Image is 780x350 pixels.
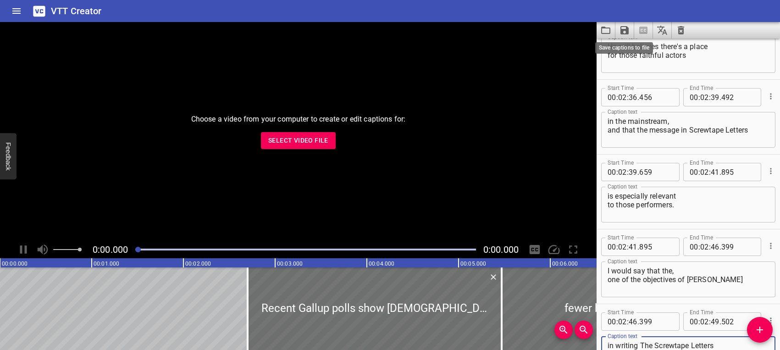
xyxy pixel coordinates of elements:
button: Load captions from file [597,22,615,39]
input: 00 [608,163,616,181]
span: : [698,88,700,106]
input: 00 [608,238,616,256]
text: 00:06.000 [552,261,578,267]
button: Clear captions [672,22,690,39]
span: : [698,163,700,181]
text: 00:04.000 [369,261,394,267]
div: Toggle Full Screen [564,241,582,258]
span: : [627,163,629,181]
span: : [616,88,618,106]
div: Cue Options [765,234,775,258]
input: 456 [639,88,673,106]
input: 02 [618,312,627,331]
h6: VTT Creator [51,4,102,18]
input: 659 [639,163,673,181]
input: 02 [700,238,709,256]
button: Cue Options [765,90,777,102]
span: . [719,88,721,106]
span: : [627,238,629,256]
span: . [719,163,721,181]
span: Current Time [93,244,128,255]
input: 46 [711,238,719,256]
textarea: in the mainstream, and that the message in Screwtape Letters [608,117,769,143]
input: 00 [690,163,698,181]
button: Save captions to file [615,22,634,39]
button: Cue Options [765,240,777,252]
svg: Clear captions [675,25,686,36]
span: . [637,238,639,256]
button: Delete [487,271,499,283]
span: . [719,238,721,256]
input: 895 [721,163,755,181]
input: 00 [608,88,616,106]
text: 00:01.000 [94,261,119,267]
div: Cue Options [765,159,775,183]
input: 00 [690,88,698,106]
input: 02 [700,88,709,106]
div: Hide/Show Captions [526,241,543,258]
span: : [616,312,618,331]
input: 02 [700,163,709,181]
text: 00:02.000 [185,261,211,267]
span: : [709,312,711,331]
button: Zoom Out [575,321,593,339]
span: : [709,163,711,181]
input: 36 [629,88,637,106]
input: 492 [721,88,755,106]
input: 00 [608,312,616,331]
text: 00:05.000 [460,261,486,267]
span: . [637,88,639,106]
button: Zoom In [554,321,573,339]
svg: Translate captions [657,25,668,36]
button: Add Cue [747,317,773,343]
textarea: is especially relevant to those performers. [608,192,769,218]
input: 41 [629,238,637,256]
input: 895 [639,238,673,256]
input: 02 [618,88,627,106]
input: 02 [618,238,627,256]
input: 02 [700,312,709,331]
span: : [698,238,700,256]
span: : [627,88,629,106]
input: 02 [618,163,627,181]
span: : [698,312,700,331]
span: Select Video File [268,135,328,146]
span: Select a video in the pane to the left, then you can automatically extract captions. [634,22,653,39]
span: . [637,312,639,331]
textarea: He still believes there's a place for those faithful actors [608,42,769,68]
span: : [709,88,711,106]
input: 49 [711,312,719,331]
input: 399 [639,312,673,331]
button: Cue Options [765,165,777,177]
input: 39 [629,163,637,181]
text: 00:00.000 [2,261,28,267]
input: 399 [721,238,755,256]
text: 00:03.000 [277,261,303,267]
button: Select Video File [261,132,336,149]
span: . [719,312,721,331]
span: : [627,312,629,331]
div: Playback Speed [545,241,563,258]
input: 41 [711,163,719,181]
span: : [616,163,618,181]
textarea: I would say that the, one of the objectives of [PERSON_NAME] [608,267,769,293]
input: 502 [721,312,755,331]
span: : [616,238,618,256]
div: Play progress [135,249,476,250]
div: Delete Cue [487,271,498,283]
div: Cue Options [765,309,775,333]
input: 00 [690,238,698,256]
input: 46 [629,312,637,331]
div: Cue Options [765,84,775,108]
input: 00 [690,312,698,331]
p: Choose a video from your computer to create or edit captions for: [191,114,406,125]
input: 39 [711,88,719,106]
span: . [637,163,639,181]
button: Translate captions [653,22,672,39]
span: Video Duration [483,244,519,255]
span: : [709,238,711,256]
button: Cue Options [765,315,777,327]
